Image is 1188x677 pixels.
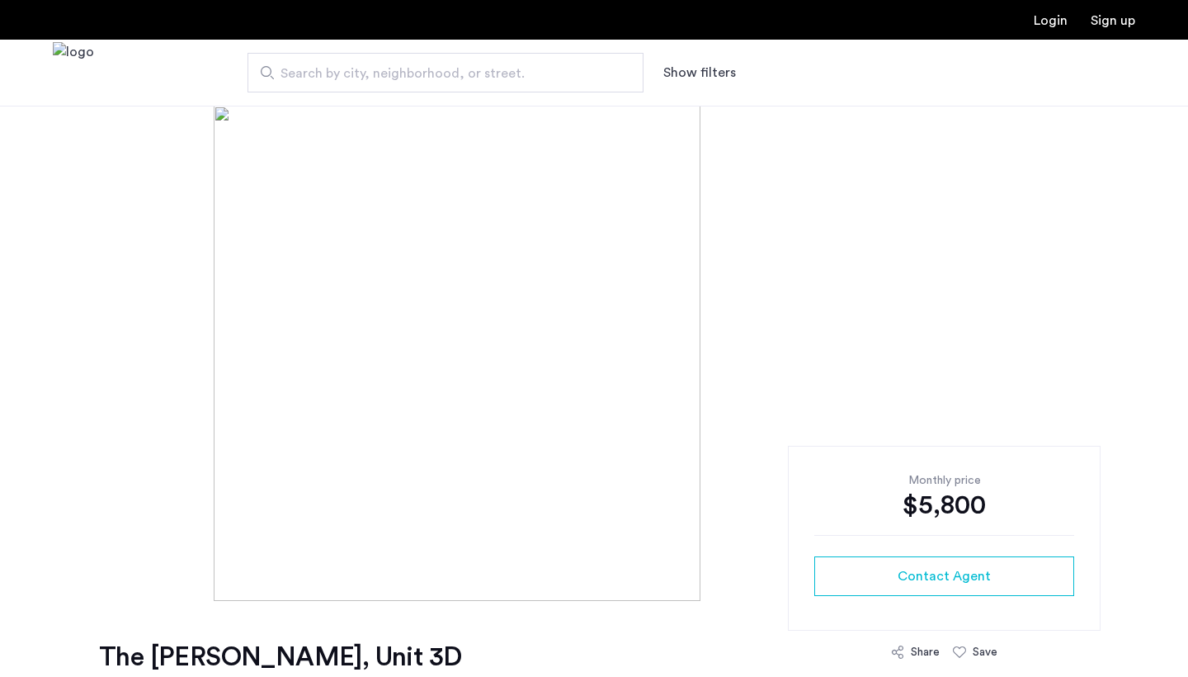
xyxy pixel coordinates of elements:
[99,641,461,674] h1: The [PERSON_NAME], Unit 3D
[53,42,94,104] a: Cazamio Logo
[53,42,94,104] img: logo
[814,556,1074,596] button: button
[1091,14,1135,27] a: Registration
[247,53,643,92] input: Apartment Search
[663,63,736,83] button: Show or hide filters
[814,472,1074,489] div: Monthly price
[898,566,991,586] span: Contact Agent
[973,644,997,660] div: Save
[1034,14,1068,27] a: Login
[280,64,597,83] span: Search by city, neighborhood, or street.
[814,489,1074,522] div: $5,800
[214,106,974,601] img: [object%20Object]
[911,644,940,660] div: Share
